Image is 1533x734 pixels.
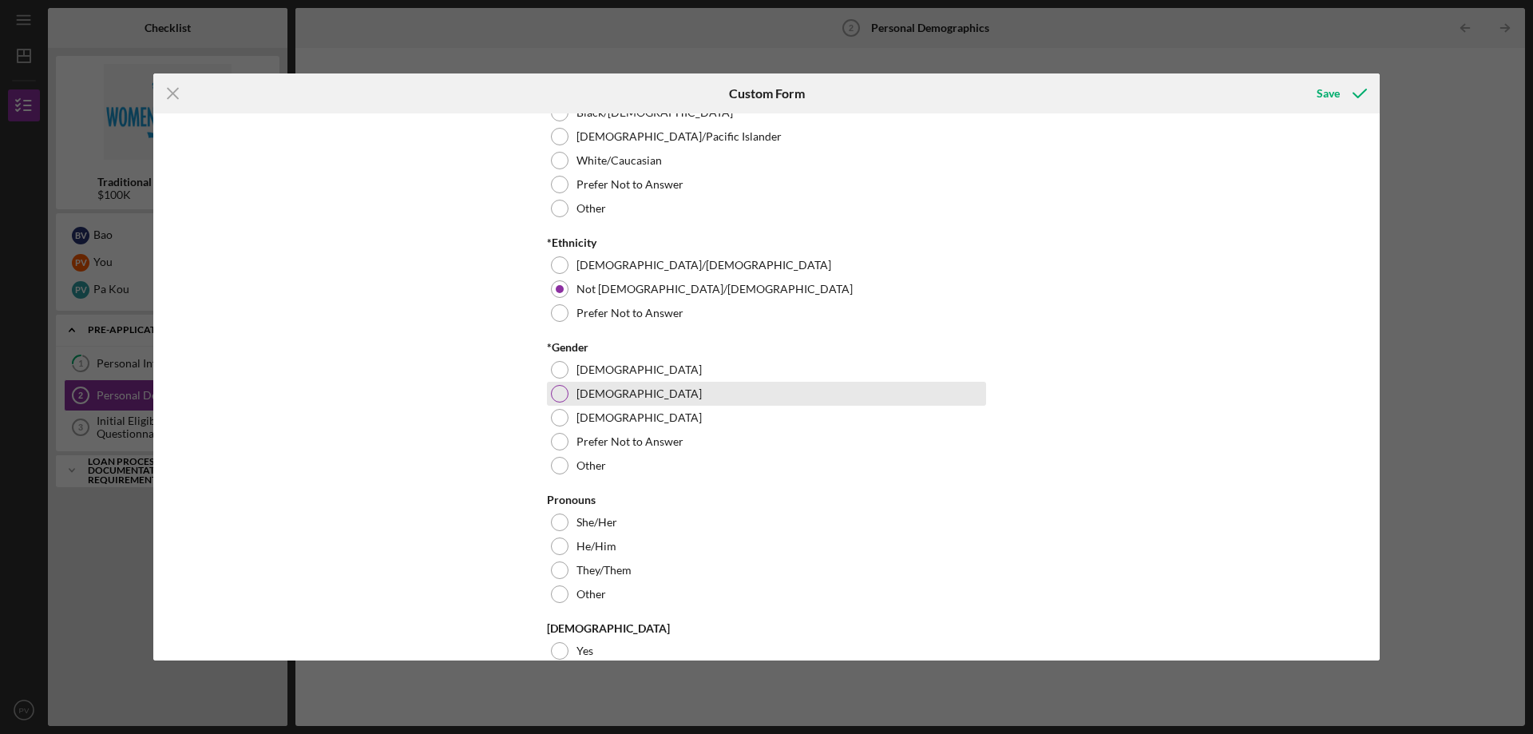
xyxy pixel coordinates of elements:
label: Prefer Not to Answer [576,307,683,319]
label: Not [DEMOGRAPHIC_DATA]/[DEMOGRAPHIC_DATA] [576,283,853,296]
label: [DEMOGRAPHIC_DATA] [576,363,702,376]
div: *Gender [547,341,986,354]
div: Pronouns [547,494,986,506]
label: Prefer Not to Answer [576,435,683,448]
div: Save [1317,77,1340,109]
label: White/Caucasian [576,154,662,167]
label: Other [576,459,606,472]
label: Yes [576,645,593,657]
div: [DEMOGRAPHIC_DATA] [547,622,986,635]
label: [DEMOGRAPHIC_DATA] [576,411,702,424]
div: *Ethnicity [547,236,986,249]
label: They/Them [576,564,632,577]
button: Save [1301,77,1380,109]
label: She/Her [576,516,617,529]
label: Other [576,202,606,215]
h6: Custom Form [729,86,805,101]
label: He/Him [576,540,616,553]
label: Prefer Not to Answer [576,178,683,191]
label: [DEMOGRAPHIC_DATA]/Pacific Islander [576,130,782,143]
label: [DEMOGRAPHIC_DATA]/[DEMOGRAPHIC_DATA] [576,259,831,272]
label: Black/[DEMOGRAPHIC_DATA] [576,106,733,119]
label: [DEMOGRAPHIC_DATA] [576,387,702,400]
label: Other [576,588,606,601]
